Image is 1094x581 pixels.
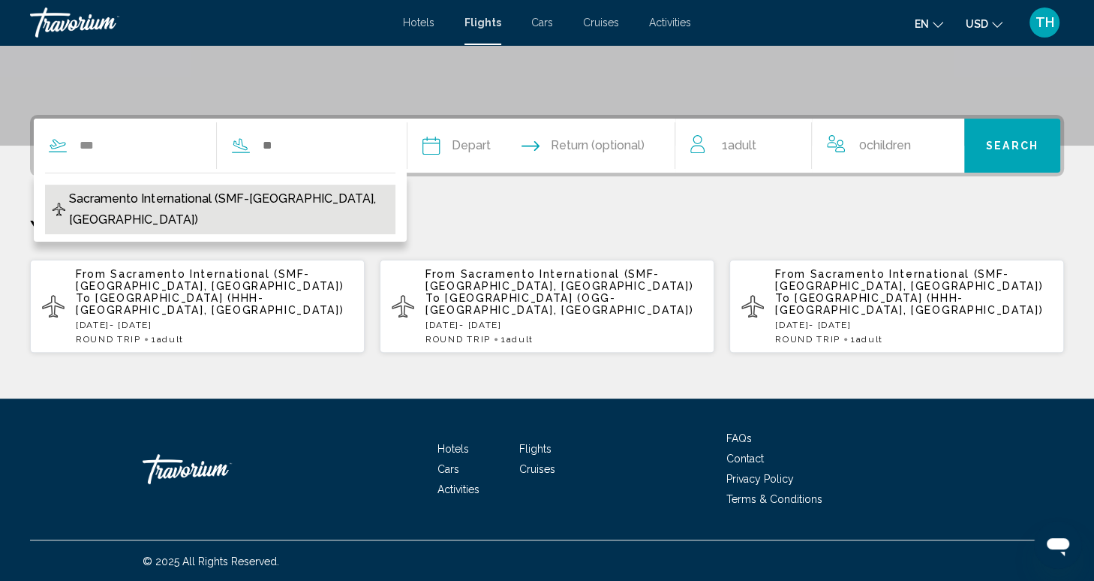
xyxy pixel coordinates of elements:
span: 1 [152,334,184,345]
span: Sacramento International (SMF-[GEOGRAPHIC_DATA], [GEOGRAPHIC_DATA]) [69,188,388,230]
a: FAQs [726,432,752,444]
button: Search [964,119,1060,173]
span: TH [1035,15,1054,30]
span: ROUND TRIP [76,334,141,345]
span: Return (optional) [551,135,645,156]
span: 1 [851,334,883,345]
p: [DATE] - [DATE] [425,320,702,330]
span: 0 [858,135,910,156]
a: Travorium [143,447,293,492]
button: From Sacramento International (SMF-[GEOGRAPHIC_DATA], [GEOGRAPHIC_DATA]) To [GEOGRAPHIC_DATA] (HH... [30,259,365,354]
a: Activities [649,17,691,29]
p: [DATE] - [DATE] [775,320,1052,330]
button: Change currency [966,13,1002,35]
span: Adult [157,334,184,345]
button: From Sacramento International (SMF-[GEOGRAPHIC_DATA], [GEOGRAPHIC_DATA]) To [GEOGRAPHIC_DATA] (OG... [380,259,714,354]
span: From [425,268,456,280]
a: Cruises [583,17,619,29]
a: Contact [726,453,764,465]
a: Cruises [519,463,555,475]
span: From [775,268,806,280]
button: Depart date [422,119,491,173]
span: Sacramento International (SMF-[GEOGRAPHIC_DATA], [GEOGRAPHIC_DATA]) [76,268,344,292]
button: Travelers: 1 adult, 0 children [675,119,964,173]
a: Flights [519,443,552,455]
button: Sacramento International (SMF-[GEOGRAPHIC_DATA], [GEOGRAPHIC_DATA]) [45,185,395,234]
span: ROUND TRIP [425,334,491,345]
span: [GEOGRAPHIC_DATA] (OGG-[GEOGRAPHIC_DATA], [GEOGRAPHIC_DATA]) [425,292,693,316]
a: Hotels [437,443,469,455]
p: Your Recent Searches [30,214,1064,244]
button: User Menu [1025,7,1064,38]
span: ROUND TRIP [775,334,840,345]
a: Terms & Conditions [726,493,822,505]
span: Sacramento International (SMF-[GEOGRAPHIC_DATA], [GEOGRAPHIC_DATA]) [425,268,693,292]
span: Adult [856,334,883,345]
span: [GEOGRAPHIC_DATA] (HHH-[GEOGRAPHIC_DATA], [GEOGRAPHIC_DATA]) [76,292,344,316]
span: Children [866,138,910,152]
span: USD [966,18,988,30]
p: [DATE] - [DATE] [76,320,353,330]
span: To [76,292,91,304]
span: Adult [506,334,533,345]
span: To [425,292,440,304]
button: From Sacramento International (SMF-[GEOGRAPHIC_DATA], [GEOGRAPHIC_DATA]) To [GEOGRAPHIC_DATA] (HH... [729,259,1064,354]
span: [GEOGRAPHIC_DATA] (HHH-[GEOGRAPHIC_DATA], [GEOGRAPHIC_DATA]) [775,292,1043,316]
span: Sacramento International (SMF-[GEOGRAPHIC_DATA], [GEOGRAPHIC_DATA]) [775,268,1043,292]
a: Cars [531,17,553,29]
a: Privacy Policy [726,473,794,485]
button: Change language [915,13,943,35]
span: To [775,292,790,304]
span: 1 [722,135,756,156]
span: From [76,268,107,280]
a: Travorium [30,8,388,38]
a: Flights [464,17,501,29]
iframe: Button to launch messaging window [1034,521,1082,569]
span: © 2025 All Rights Reserved. [143,555,279,567]
a: Hotels [403,17,434,29]
button: Return date [521,119,645,173]
span: en [915,18,929,30]
div: Search widget [34,119,1060,173]
a: Cars [437,463,459,475]
span: 1 [501,334,533,345]
a: Activities [437,483,479,495]
span: Adult [728,138,756,152]
span: Search [986,140,1038,152]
